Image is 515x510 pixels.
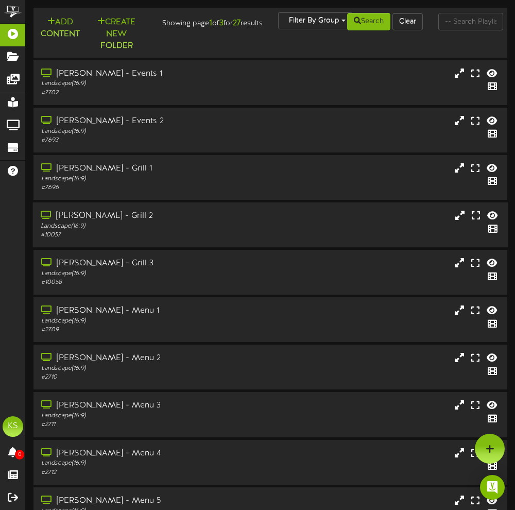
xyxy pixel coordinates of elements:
[41,258,223,269] div: [PERSON_NAME] - Grill 3
[480,475,505,500] div: Open Intercom Messenger
[41,183,223,192] div: # 7696
[41,459,223,468] div: Landscape ( 16:9 )
[41,495,223,507] div: [PERSON_NAME] - Menu 5
[41,400,223,412] div: [PERSON_NAME] - Menu 3
[41,305,223,317] div: [PERSON_NAME] - Menu 1
[15,450,24,460] span: 0
[41,231,223,240] div: # 10057
[3,416,23,437] div: KS
[209,19,212,28] strong: 1
[392,13,423,30] button: Clear
[41,448,223,460] div: [PERSON_NAME] - Menu 4
[41,412,223,420] div: Landscape ( 16:9 )
[41,175,223,183] div: Landscape ( 16:9 )
[41,79,223,88] div: Landscape ( 16:9 )
[41,89,223,97] div: # 7702
[41,127,223,136] div: Landscape ( 16:9 )
[438,13,503,30] input: -- Search Playlists by Name --
[91,16,143,53] button: Create New Folder
[41,222,223,231] div: Landscape ( 16:9 )
[41,352,223,364] div: [PERSON_NAME] - Menu 2
[38,16,83,41] button: Add Content
[41,115,223,127] div: [PERSON_NAME] - Events 2
[41,136,223,145] div: # 7693
[233,19,241,28] strong: 27
[41,326,223,334] div: # 2709
[41,373,223,382] div: # 2710
[41,278,223,287] div: # 10058
[219,19,224,28] strong: 3
[41,468,223,477] div: # 2712
[41,317,223,326] div: Landscape ( 16:9 )
[278,12,352,29] button: Filter By Group
[41,269,223,278] div: Landscape ( 16:9 )
[41,68,223,80] div: [PERSON_NAME] - Events 1
[347,13,390,30] button: Search
[41,163,223,175] div: [PERSON_NAME] - Grill 1
[150,12,271,29] div: Showing page of for results
[41,210,223,222] div: [PERSON_NAME] - Grill 2
[41,364,223,373] div: Landscape ( 16:9 )
[41,420,223,429] div: # 2711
